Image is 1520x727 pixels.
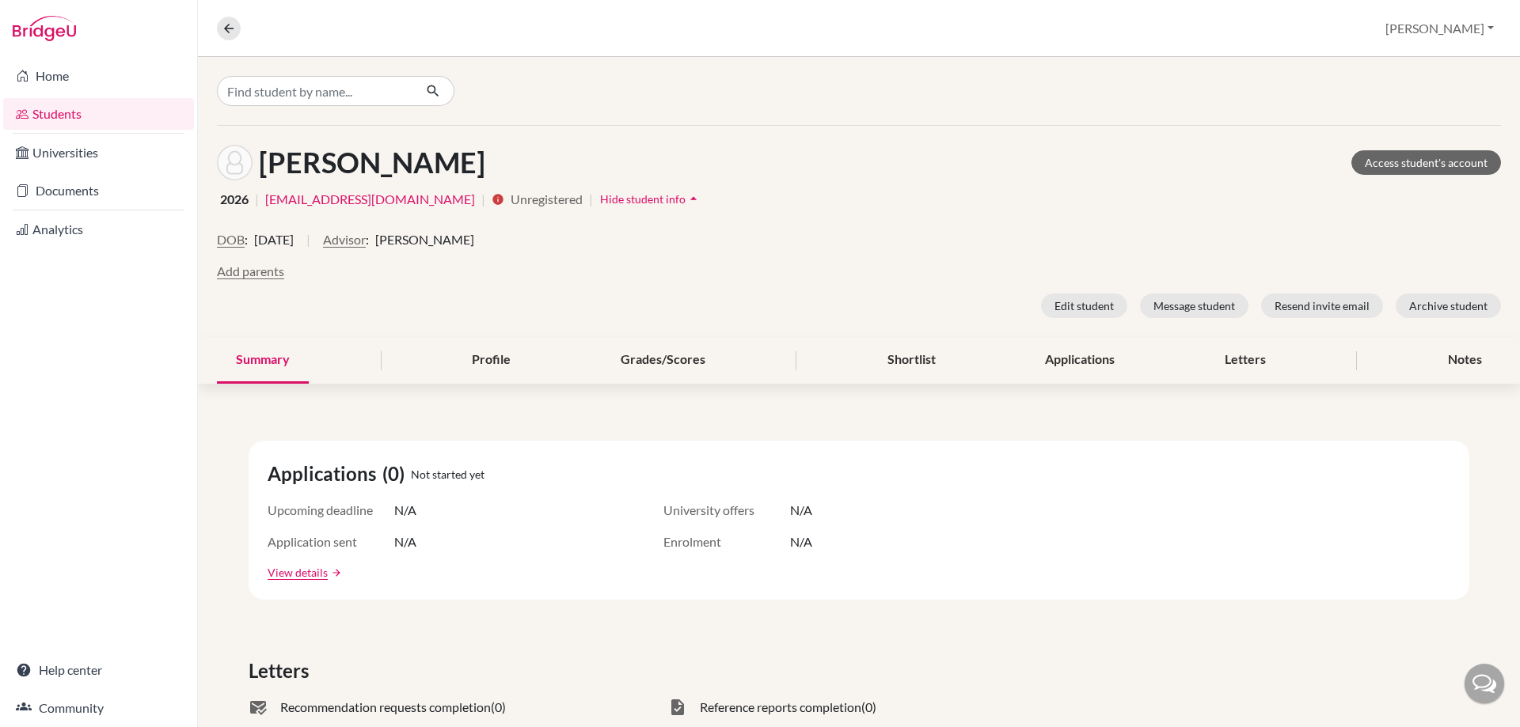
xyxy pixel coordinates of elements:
[249,657,315,685] span: Letters
[663,501,790,520] span: University offers
[254,230,294,249] span: [DATE]
[3,137,194,168] a: Universities
[1041,293,1127,318] button: Edit student
[217,262,284,281] button: Add parents
[491,698,506,717] span: (0)
[217,76,413,106] input: Find student by name...
[328,567,342,578] a: arrow_forward
[245,230,248,249] span: :
[394,501,416,520] span: N/A
[861,698,876,717] span: (0)
[589,190,593,209] span: |
[453,337,530,384] div: Profile
[255,190,259,209] span: |
[1261,293,1383,318] button: Resend invite email
[268,501,394,520] span: Upcoming deadline
[3,654,194,686] a: Help center
[1378,13,1501,44] button: [PERSON_NAME]
[1206,337,1285,384] div: Letters
[306,230,310,262] span: |
[382,460,411,488] span: (0)
[481,190,485,209] span: |
[3,98,194,130] a: Students
[868,337,955,384] div: Shortlist
[280,698,491,717] span: Recommendation requests completion
[492,193,504,206] i: info
[700,698,861,717] span: Reference reports completion
[1140,293,1248,318] button: Message student
[13,16,76,41] img: Bridge-U
[1026,337,1134,384] div: Applications
[790,501,812,520] span: N/A
[366,230,369,249] span: :
[220,190,249,209] span: 2026
[323,230,366,249] button: Advisor
[217,145,253,180] img: Nadia Renee Svoboda's avatar
[663,532,790,551] span: Enrolment
[217,230,245,249] button: DOB
[1429,337,1501,384] div: Notes
[600,192,686,206] span: Hide student info
[668,698,687,717] span: task
[511,190,583,209] span: Unregistered
[790,532,812,551] span: N/A
[268,460,382,488] span: Applications
[599,187,702,211] button: Hide student infoarrow_drop_up
[3,60,194,92] a: Home
[394,532,416,551] span: N/A
[3,214,194,245] a: Analytics
[265,190,475,209] a: [EMAIL_ADDRESS][DOMAIN_NAME]
[268,564,328,581] a: View details
[249,698,268,717] span: mark_email_read
[686,191,701,206] i: arrow_drop_up
[375,230,474,249] span: [PERSON_NAME]
[259,146,485,180] h1: [PERSON_NAME]
[1351,150,1501,175] a: Access student's account
[411,466,484,483] span: Not started yet
[217,337,309,384] div: Summary
[1396,293,1501,318] button: Archive student
[3,692,194,724] a: Community
[36,11,68,25] span: Help
[3,175,194,206] a: Documents
[268,532,394,551] span: Application sent
[602,337,724,384] div: Grades/Scores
